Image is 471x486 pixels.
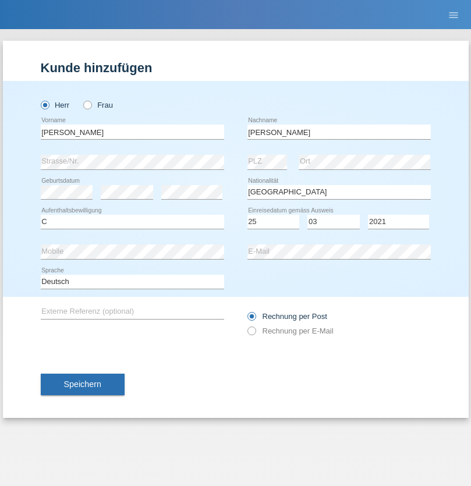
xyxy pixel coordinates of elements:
label: Herr [41,101,70,109]
label: Rechnung per Post [247,312,327,321]
i: menu [448,9,459,21]
input: Frau [83,101,91,108]
input: Rechnung per E-Mail [247,327,255,341]
button: Speichern [41,374,125,396]
label: Frau [83,101,113,109]
a: menu [442,11,465,18]
input: Rechnung per Post [247,312,255,327]
label: Rechnung per E-Mail [247,327,334,335]
h1: Kunde hinzufügen [41,61,431,75]
input: Herr [41,101,48,108]
span: Speichern [64,379,101,389]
